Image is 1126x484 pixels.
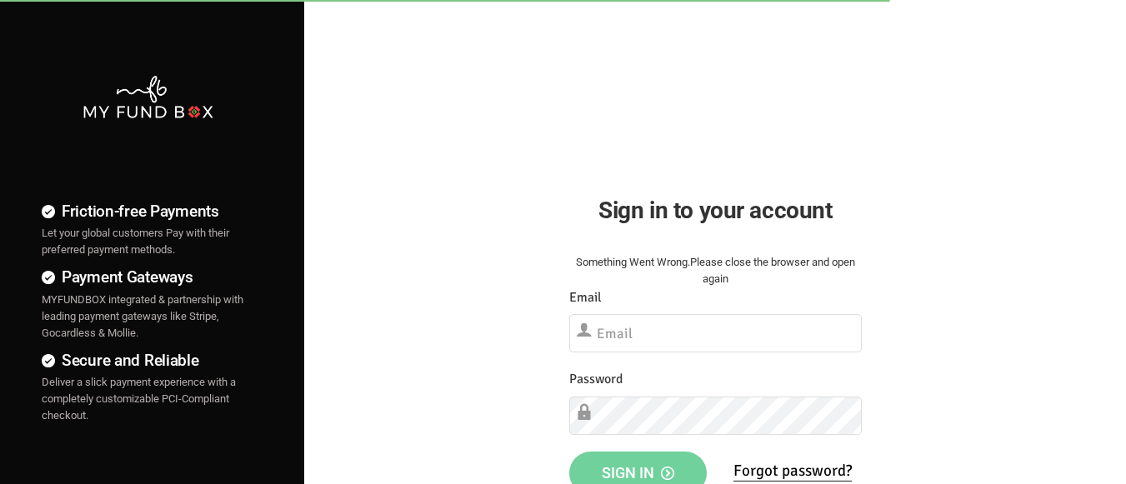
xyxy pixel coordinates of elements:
[569,287,602,308] label: Email
[42,293,243,339] span: MYFUNDBOX integrated & partnership with leading payment gateways like Stripe, Gocardless & Mollie.
[569,254,862,287] div: Something Went Wrong.Please close the browser and open again
[602,464,674,482] span: Sign in
[42,227,229,256] span: Let your global customers Pay with their preferred payment methods.
[42,376,236,422] span: Deliver a slick payment experience with a completely customizable PCI-Compliant checkout.
[733,461,852,482] a: Forgot password?
[82,74,215,120] img: mfbwhite.png
[569,314,862,352] input: Email
[569,369,623,390] label: Password
[42,348,254,372] h4: Secure and Reliable
[42,265,254,289] h4: Payment Gateways
[569,192,862,228] h2: Sign in to your account
[42,199,254,223] h4: Friction-free Payments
